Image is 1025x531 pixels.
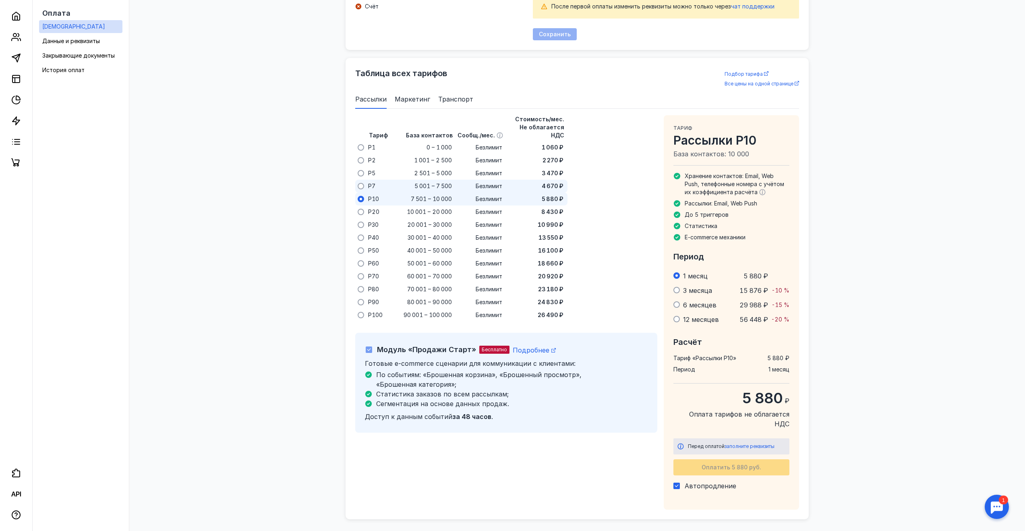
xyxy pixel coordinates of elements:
span: Маркетинг [395,94,430,104]
span: P70 [368,272,379,280]
span: 90 001 – 100 000 [404,311,452,319]
span: P80 [368,285,379,293]
span: 6 месяцев [683,301,716,309]
span: 60 001 – 70 000 [407,272,452,280]
span: чат поддержки [731,3,774,10]
span: Безлимит [476,285,502,293]
span: Данные и реквизиты [42,37,100,44]
span: Хранение контактов: Email, Web Push, телефонные номера с учётом их коэффициента расчёта [685,172,784,195]
span: 1 месяц [768,365,789,373]
span: До 5 триггеров [685,211,729,218]
span: 0 – 1 000 [427,143,452,151]
a: Все цены на одной странице [725,80,799,88]
span: 29 988 ₽ [739,301,768,309]
span: 8 430 ₽ [541,208,563,216]
span: заполните реквизиты [725,443,774,449]
span: Закрывающие документы [42,52,115,59]
span: Безлимит [476,221,502,229]
span: 5 001 – 7 500 [414,182,452,190]
span: Тариф [673,125,693,131]
span: P100 [368,311,383,319]
span: P40 [368,234,379,242]
span: P7 [368,182,375,190]
span: 56 448 ₽ [739,315,768,324]
span: Безлимит [476,143,502,151]
span: 24 830 ₽ [538,298,563,306]
button: чат поддержки [731,2,774,10]
span: Оплата [42,9,70,17]
b: за 48 часов [452,413,491,421]
span: Безлимит [476,311,502,319]
span: 7 501 – 10 000 [411,195,452,203]
span: Подбор тарифа [725,71,763,77]
span: 4 670 ₽ [542,182,563,190]
span: 13 550 ₽ [538,234,563,242]
span: Безлимит [476,272,502,280]
span: 23 180 ₽ [538,285,563,293]
span: Безлимит [476,234,502,242]
span: ₽ [785,397,789,405]
span: 10 001 – 20 000 [407,208,452,216]
span: Модуль «Продажи Старт» [377,345,476,354]
span: Тариф [369,132,388,139]
span: Безлимит [476,195,502,203]
span: Расчёт [673,337,702,347]
span: Автопродление [685,482,736,490]
span: 12 месяцев [683,315,719,324]
span: База контактов [406,132,453,139]
span: 3 470 ₽ [542,169,563,177]
span: 10 990 ₽ [538,221,563,229]
span: Период [673,365,695,373]
span: 70 001 – 80 000 [407,285,452,293]
span: Готовые e-commerce сценарии для коммуникации с клиентами: [365,359,576,367]
span: P30 [368,221,379,229]
span: Оплата тарифов не облагается НДС [673,409,789,429]
span: 15 876 ₽ [739,286,768,295]
span: P60 [368,259,379,268]
span: 26 490 ₽ [538,311,563,319]
span: 1 060 ₽ [542,143,563,151]
div: 1 [18,5,27,14]
span: P10 [368,195,379,203]
div: После первой оплаты изменить реквизиты можно только через [551,2,791,10]
a: Данные и реквизиты [39,35,122,48]
span: Безлимит [476,259,502,268]
span: 3 месяца [683,286,712,295]
span: P50 [368,247,379,255]
span: Безлимит [476,208,502,216]
span: Безлимит [476,298,502,306]
span: Статистика заказов по всем рассылкам; [376,390,509,398]
span: Рассылки: Email, Web Push [685,200,757,207]
span: [DEMOGRAPHIC_DATA] [42,23,105,30]
span: Тариф « Рассылки P10 » [673,354,736,362]
span: 5 880 ₽ [743,272,768,280]
a: История оплат [39,64,122,77]
span: P90 [368,298,379,306]
span: P5 [368,169,375,177]
span: P1 [368,143,375,151]
span: P20 [368,208,379,216]
span: Таблица всех тарифов [355,68,447,78]
span: Стоимость/мес. Не облагается НДС [515,116,564,139]
span: 2 501 – 5 000 [414,169,452,177]
a: Подробнее [513,346,556,354]
span: Подробнее [513,346,549,354]
span: 18 660 ₽ [538,259,563,268]
span: 40 001 – 50 000 [407,247,452,255]
a: Подбор тарифа [725,70,799,78]
span: Сегментация на основе данных продаж. [376,400,509,408]
span: 5 880 ₽ [542,195,563,203]
span: 50 001 – 60 000 [407,259,452,268]
span: Безлимит [476,182,502,190]
span: Транспорт [438,94,473,104]
span: 20 920 ₽ [538,272,563,280]
a: Закрывающие документы [39,49,122,62]
span: 1 месяц [683,272,708,280]
span: Статистика [685,222,717,229]
span: Период [673,252,704,261]
a: [DEMOGRAPHIC_DATA] [39,20,122,33]
span: Безлимит [476,156,502,164]
span: Доступ к данным событий . [365,413,493,421]
button: заполните реквизиты [725,442,774,450]
span: Рассылки [355,94,387,104]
